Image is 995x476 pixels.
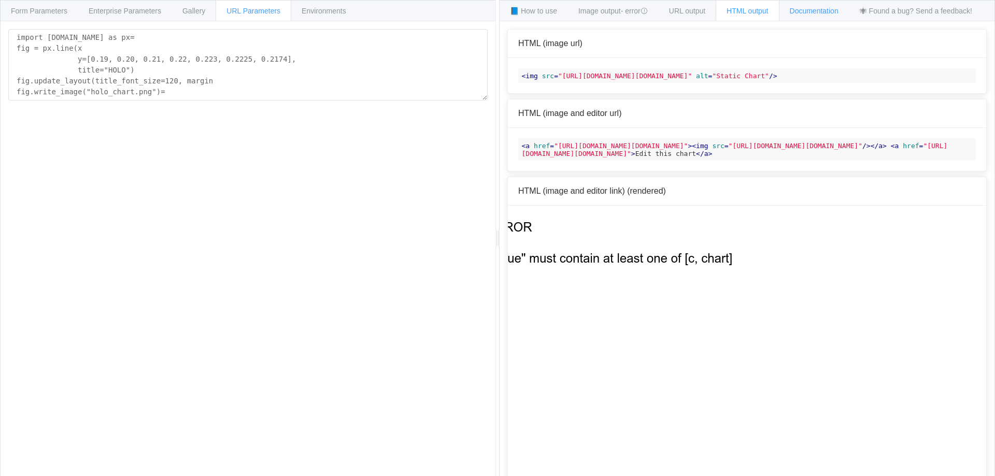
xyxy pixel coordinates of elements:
[525,142,530,150] span: a
[510,7,557,15] span: 📘 How to use
[518,39,582,48] span: HTML (image url)
[871,142,887,150] span: </ >
[878,142,883,150] span: a
[558,72,692,80] span: "[URL][DOMAIN_NAME][DOMAIN_NAME]"
[727,7,768,15] span: HTML output
[696,72,708,80] span: alt
[621,7,648,15] span: - error
[302,7,346,15] span: Environments
[522,72,777,80] span: < = = />
[712,72,769,80] span: "Static Chart"
[522,142,948,157] span: < = >
[712,142,724,150] span: src
[525,72,537,80] span: img
[522,142,692,150] span: < = >
[696,150,712,157] span: </ >
[554,142,688,150] span: "[URL][DOMAIN_NAME][DOMAIN_NAME]"
[518,138,976,161] code: Edit this chart
[518,109,621,118] span: HTML (image and editor url)
[534,142,550,150] span: href
[696,142,708,150] span: img
[578,7,648,15] span: Image output
[729,142,862,150] span: "[URL][DOMAIN_NAME][DOMAIN_NAME]"
[692,142,870,150] span: < = />
[895,142,899,150] span: a
[669,7,705,15] span: URL output
[11,7,67,15] span: Form Parameters
[903,142,919,150] span: href
[182,7,205,15] span: Gallery
[522,142,948,157] span: "[URL][DOMAIN_NAME][DOMAIN_NAME]"
[542,72,554,80] span: src
[860,7,972,15] span: 🕷 Found a bug? Send a feedback!
[518,186,666,195] span: HTML (image and editor link) (rendered)
[790,7,838,15] span: Documentation
[89,7,161,15] span: Enterprise Parameters
[226,7,280,15] span: URL Parameters
[704,150,708,157] span: a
